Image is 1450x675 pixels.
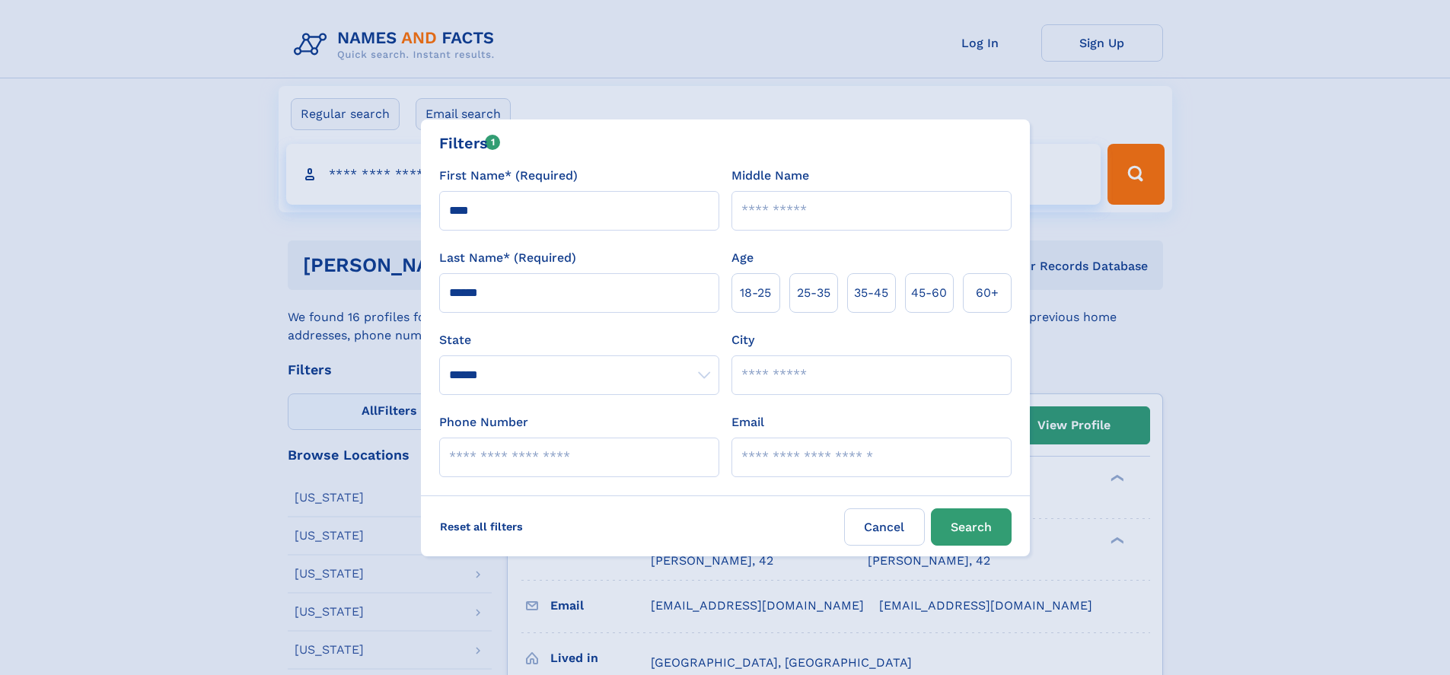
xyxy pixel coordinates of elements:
span: 60+ [976,284,999,302]
span: 45‑60 [911,284,947,302]
label: City [731,331,754,349]
label: Last Name* (Required) [439,249,576,267]
label: Cancel [844,508,925,546]
div: Filters [439,132,501,154]
label: First Name* (Required) [439,167,578,185]
label: Email [731,413,764,431]
button: Search [931,508,1012,546]
span: 35‑45 [854,284,888,302]
label: State [439,331,719,349]
span: 25‑35 [797,284,830,302]
label: Reset all filters [430,508,533,545]
span: 18‑25 [740,284,771,302]
label: Middle Name [731,167,809,185]
label: Phone Number [439,413,528,431]
label: Age [731,249,754,267]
